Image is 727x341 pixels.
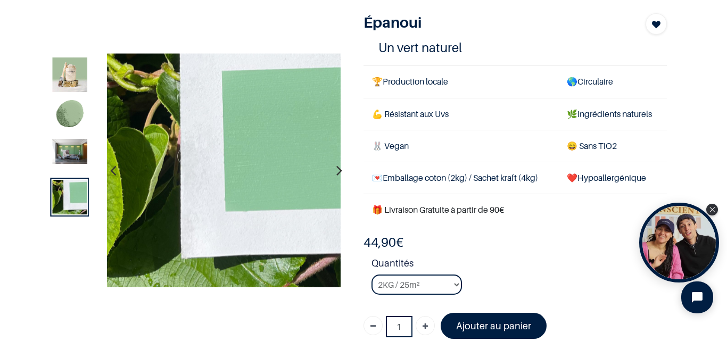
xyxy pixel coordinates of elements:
span: 💪 Résistant aux Uvs [372,109,449,119]
a: Ajouter au panier [441,313,547,339]
td: ans TiO2 [558,130,667,162]
a: Supprimer [363,316,383,335]
span: 🏆 [372,76,383,87]
span: 😄 S [567,140,584,151]
span: Add to wishlist [652,18,660,31]
img: Product image [52,57,87,92]
span: 44,90 [363,235,396,250]
a: Ajouter [416,316,435,335]
iframe: Tidio Chat [672,272,722,322]
span: 🌿 [567,109,577,119]
span: 🐰 Vegan [372,140,409,151]
div: Open Tolstoy [639,203,719,282]
span: 💌 [372,172,383,183]
td: ❤️Hypoallergénique [558,162,667,194]
span: 🌎 [567,76,577,87]
font: 🎁 Livraison Gratuite à partir de 90€ [372,204,504,215]
h4: Un vert naturel [378,39,651,56]
img: Product image [52,180,87,214]
td: Emballage coton (2kg) / Sachet kraft (4kg) [363,162,558,194]
button: Add to wishlist [646,13,667,35]
img: Product image [107,53,341,287]
td: Circulaire [558,66,667,98]
b: € [363,235,403,250]
div: Tolstoy bubble widget [639,203,719,282]
div: Close Tolstoy widget [706,204,718,215]
img: Product image [52,98,87,133]
div: Open Tolstoy widget [639,203,719,282]
td: Ingrédients naturels [558,98,667,130]
font: Ajouter au panier [456,320,531,331]
strong: Quantités [371,256,667,275]
img: Product image [52,139,87,164]
h1: Épanoui [363,13,621,31]
td: Production locale [363,66,558,98]
img: Product image [346,53,580,287]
